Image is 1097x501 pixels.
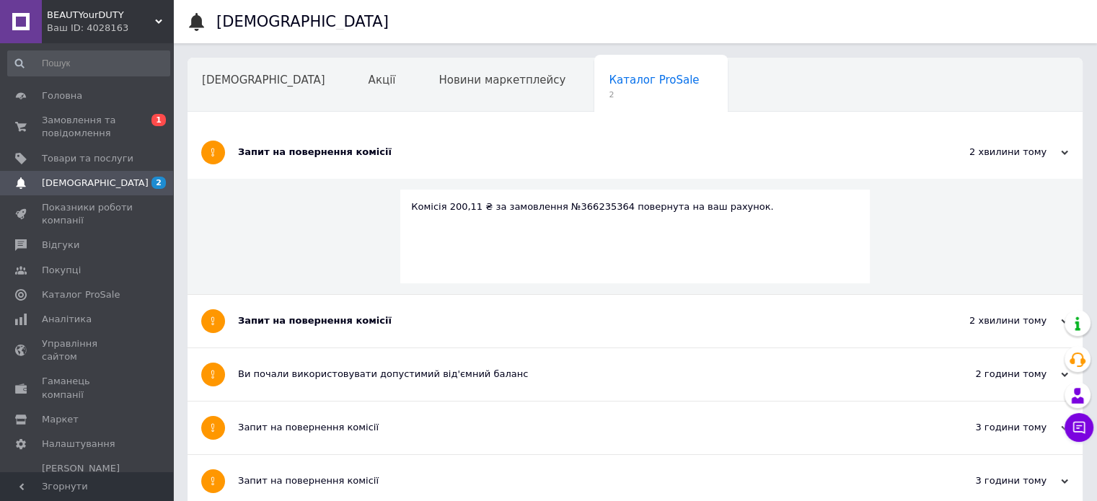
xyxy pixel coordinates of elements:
[924,368,1068,381] div: 2 години тому
[42,239,79,252] span: Відгуки
[42,114,133,140] span: Замовлення та повідомлення
[47,9,155,22] span: BEAUTYourDUTY
[7,50,170,76] input: Пошук
[1065,413,1093,442] button: Чат з покупцем
[42,201,133,227] span: Показники роботи компанії
[238,314,924,327] div: Запит на повернення комісії
[42,177,149,190] span: [DEMOGRAPHIC_DATA]
[42,337,133,363] span: Управління сайтом
[216,13,389,30] h1: [DEMOGRAPHIC_DATA]
[369,74,396,87] span: Акції
[238,368,924,381] div: Ви почали використовувати допустимий від'ємний баланс
[609,89,699,100] span: 2
[151,114,166,126] span: 1
[47,22,173,35] div: Ваш ID: 4028163
[609,74,699,87] span: Каталог ProSale
[924,314,1068,327] div: 2 хвилини тому
[924,421,1068,434] div: 3 години тому
[42,152,133,165] span: Товари та послуги
[151,177,166,189] span: 2
[42,375,133,401] span: Гаманець компанії
[924,146,1068,159] div: 2 хвилини тому
[238,421,924,434] div: Запит на повернення комісії
[439,74,565,87] span: Новини маркетплейсу
[42,413,79,426] span: Маркет
[42,89,82,102] span: Головна
[42,288,120,301] span: Каталог ProSale
[411,200,859,213] div: Комісія 200,11 ₴ за замовлення №366235364 повернута на ваш рахунок.
[42,438,115,451] span: Налаштування
[924,474,1068,487] div: 3 години тому
[238,474,924,487] div: Запит на повернення комісії
[42,264,81,277] span: Покупці
[202,74,325,87] span: [DEMOGRAPHIC_DATA]
[42,313,92,326] span: Аналітика
[238,146,924,159] div: Запит на повернення комісії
